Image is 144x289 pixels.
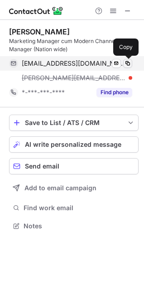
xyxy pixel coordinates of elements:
img: ContactOut v5.3.10 [9,5,63,16]
div: Marketing Manager cum Modern Channel Sale Manager (Nation wide) [9,37,139,53]
span: [PERSON_NAME][EMAIL_ADDRESS][DOMAIN_NAME] [22,74,125,82]
span: Find work email [24,204,135,212]
span: Notes [24,222,135,230]
span: [EMAIL_ADDRESS][DOMAIN_NAME] [22,59,125,67]
button: Notes [9,220,139,232]
button: Reveal Button [96,88,132,97]
button: save-profile-one-click [9,115,139,131]
div: [PERSON_NAME] [9,27,70,36]
span: AI write personalized message [25,141,121,148]
button: Find work email [9,202,139,214]
button: AI write personalized message [9,136,139,153]
span: Add to email campaign [24,184,96,192]
div: Save to List / ATS / CRM [25,119,123,126]
button: Send email [9,158,139,174]
button: Add to email campaign [9,180,139,196]
span: Send email [25,163,59,170]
